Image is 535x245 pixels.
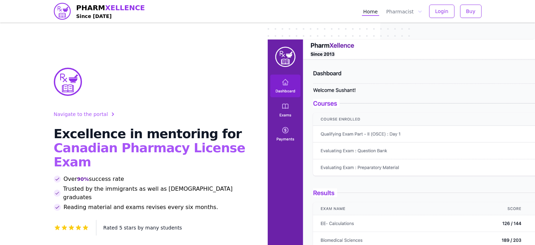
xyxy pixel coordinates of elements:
h4: Since [DATE] [76,13,145,20]
span: Over success rate [64,175,124,183]
span: Reading material and exams revises every six months. [64,203,218,212]
button: Buy [460,5,482,18]
span: Buy [466,8,476,15]
button: Pharmacist [385,7,423,16]
img: PharmXellence Logo [54,68,82,96]
span: Login [435,8,448,15]
a: Home [362,7,379,16]
span: 90% [77,176,89,183]
span: Rated 5 stars by many students [103,225,182,231]
span: Excellence in mentoring for [54,127,242,141]
span: Navigate to the portal [54,111,108,118]
span: Canadian Pharmacy License Exam [54,141,245,169]
button: Login [429,5,454,18]
span: PHARM [76,3,145,13]
span: Trusted by the immigrants as well as [DEMOGRAPHIC_DATA] graduates [63,185,251,202]
span: XELLENCE [105,4,145,12]
img: PharmXellence logo [54,3,71,20]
